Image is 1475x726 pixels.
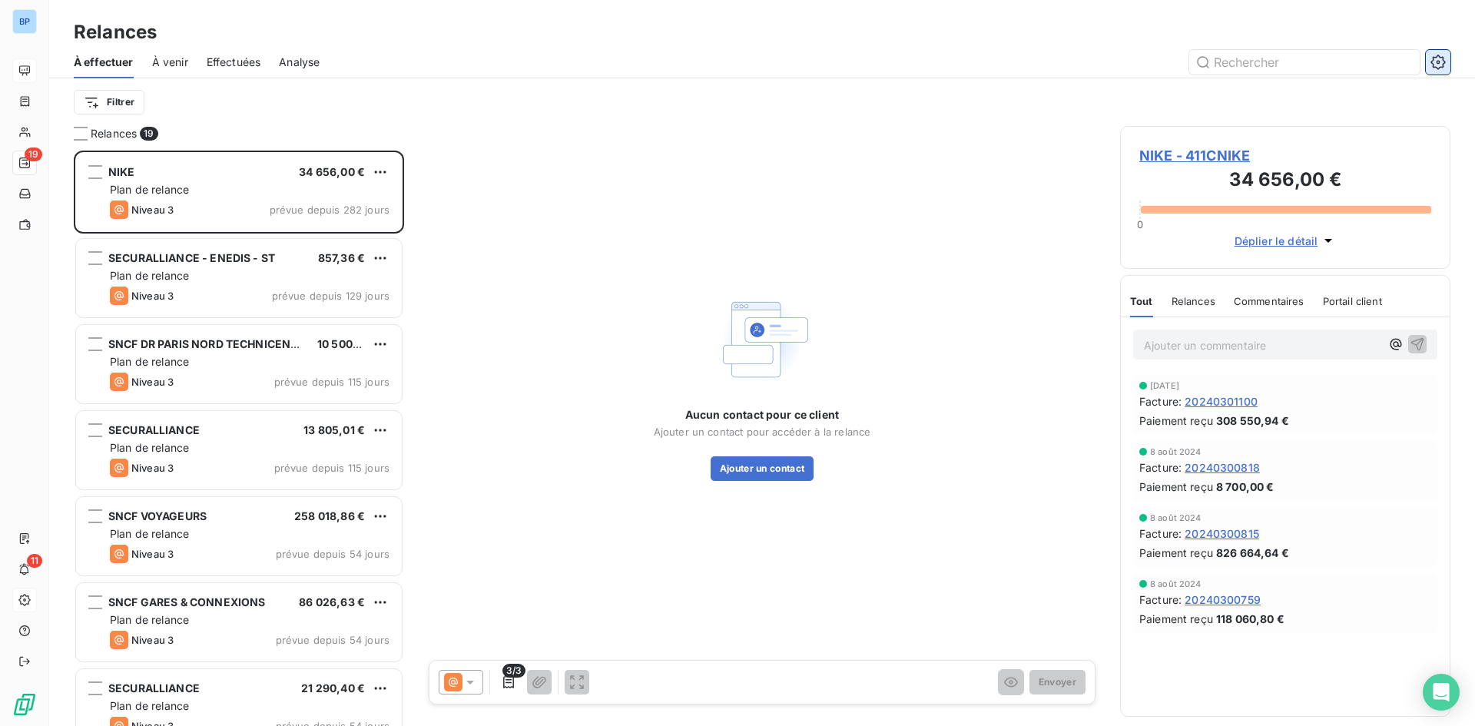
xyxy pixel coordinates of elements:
[1150,579,1202,588] span: 8 août 2024
[1139,413,1213,429] span: Paiement reçu
[74,18,157,46] h3: Relances
[27,554,42,568] span: 11
[131,462,174,474] span: Niveau 3
[1137,218,1143,230] span: 0
[108,165,135,178] span: NIKE
[110,183,189,196] span: Plan de relance
[1234,295,1304,307] span: Commentaires
[131,204,174,216] span: Niveau 3
[152,55,188,70] span: À venir
[110,269,189,282] span: Plan de relance
[1029,670,1086,695] button: Envoyer
[294,509,365,522] span: 258 018,86 €
[1139,525,1182,542] span: Facture :
[1130,295,1153,307] span: Tout
[12,151,36,175] a: 19
[276,634,389,646] span: prévue depuis 54 jours
[74,90,144,114] button: Filtrer
[713,290,811,389] img: Empty state
[131,376,174,388] span: Niveau 3
[502,664,525,678] span: 3/3
[1230,232,1341,250] button: Déplier le détail
[108,423,200,436] span: SECURALLIANCE
[1139,545,1213,561] span: Paiement reçu
[108,251,275,264] span: SECURALLIANCE - ENEDIS - ST
[108,595,265,608] span: SNCF GARES & CONNEXIONS
[1172,295,1215,307] span: Relances
[1235,233,1318,249] span: Déplier le détail
[711,456,814,481] button: Ajouter un contact
[274,462,389,474] span: prévue depuis 115 jours
[1323,295,1382,307] span: Portail client
[270,204,389,216] span: prévue depuis 282 jours
[654,426,871,438] span: Ajouter un contact pour accéder à la relance
[1139,459,1182,476] span: Facture :
[1139,611,1213,627] span: Paiement reçu
[1139,166,1431,197] h3: 34 656,00 €
[74,151,404,726] div: grid
[318,251,365,264] span: 857,36 €
[1216,611,1284,627] span: 118 060,80 €
[207,55,261,70] span: Effectuées
[91,126,137,141] span: Relances
[131,634,174,646] span: Niveau 3
[1150,447,1202,456] span: 8 août 2024
[1185,592,1261,608] span: 20240300759
[108,337,367,350] span: SNCF DR PARIS NORD TECHNICENTRE LE LANDY
[1150,381,1179,390] span: [DATE]
[1139,479,1213,495] span: Paiement reçu
[1216,479,1274,495] span: 8 700,00 €
[1185,525,1259,542] span: 20240300815
[1185,459,1260,476] span: 20240300818
[110,699,189,712] span: Plan de relance
[1185,393,1258,409] span: 20240301100
[272,290,389,302] span: prévue depuis 129 jours
[685,407,839,423] span: Aucun contact pour ce client
[131,548,174,560] span: Niveau 3
[110,613,189,626] span: Plan de relance
[1216,413,1289,429] span: 308 550,94 €
[131,290,174,302] span: Niveau 3
[108,681,200,695] span: SECURALLIANCE
[303,423,365,436] span: 13 805,01 €
[108,509,207,522] span: SNCF VOYAGEURS
[276,548,389,560] span: prévue depuis 54 jours
[301,681,365,695] span: 21 290,40 €
[110,527,189,540] span: Plan de relance
[74,55,134,70] span: À effectuer
[12,9,37,34] div: BP
[110,441,189,454] span: Plan de relance
[25,148,42,161] span: 19
[1216,545,1289,561] span: 826 664,64 €
[1189,50,1420,75] input: Rechercher
[1139,145,1431,166] span: NIKE - 411CNIKE
[317,337,380,350] span: 10 500,57 €
[1139,393,1182,409] span: Facture :
[1150,513,1202,522] span: 8 août 2024
[299,595,365,608] span: 86 026,63 €
[110,355,189,368] span: Plan de relance
[274,376,389,388] span: prévue depuis 115 jours
[299,165,365,178] span: 34 656,00 €
[12,692,37,717] img: Logo LeanPay
[140,127,157,141] span: 19
[279,55,320,70] span: Analyse
[1139,592,1182,608] span: Facture :
[1423,674,1460,711] div: Open Intercom Messenger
